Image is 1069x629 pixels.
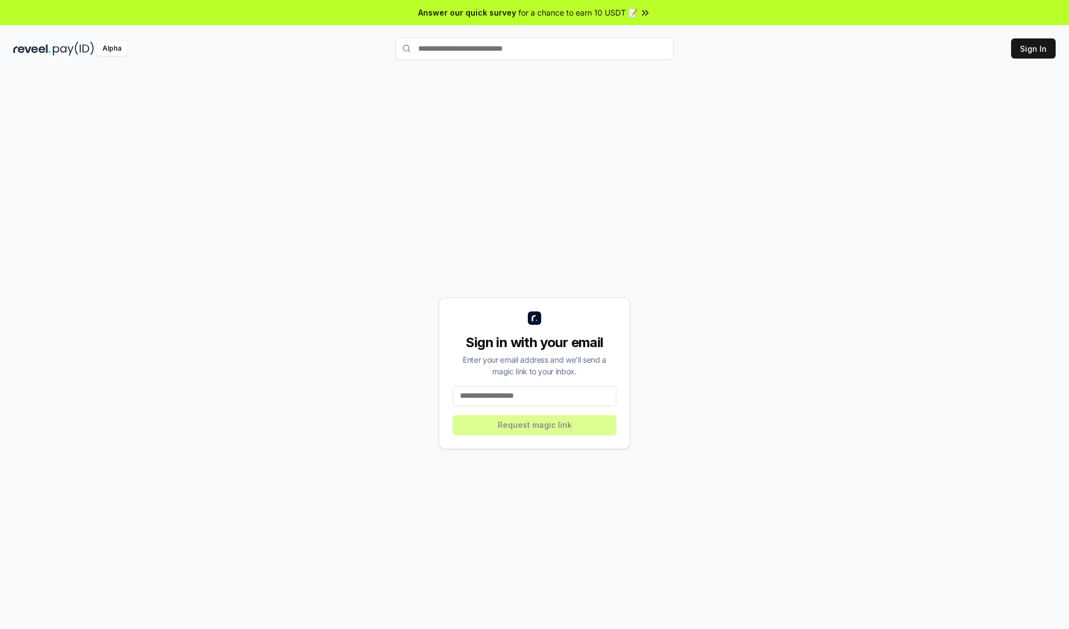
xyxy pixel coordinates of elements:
img: logo_small [528,311,541,325]
img: pay_id [53,42,94,56]
span: for a chance to earn 10 USDT 📝 [518,7,638,18]
img: reveel_dark [13,42,51,56]
div: Enter your email address and we’ll send a magic link to your inbox. [453,354,616,377]
span: Answer our quick survey [418,7,516,18]
div: Alpha [96,42,128,56]
div: Sign in with your email [453,334,616,352]
button: Sign In [1011,38,1056,58]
